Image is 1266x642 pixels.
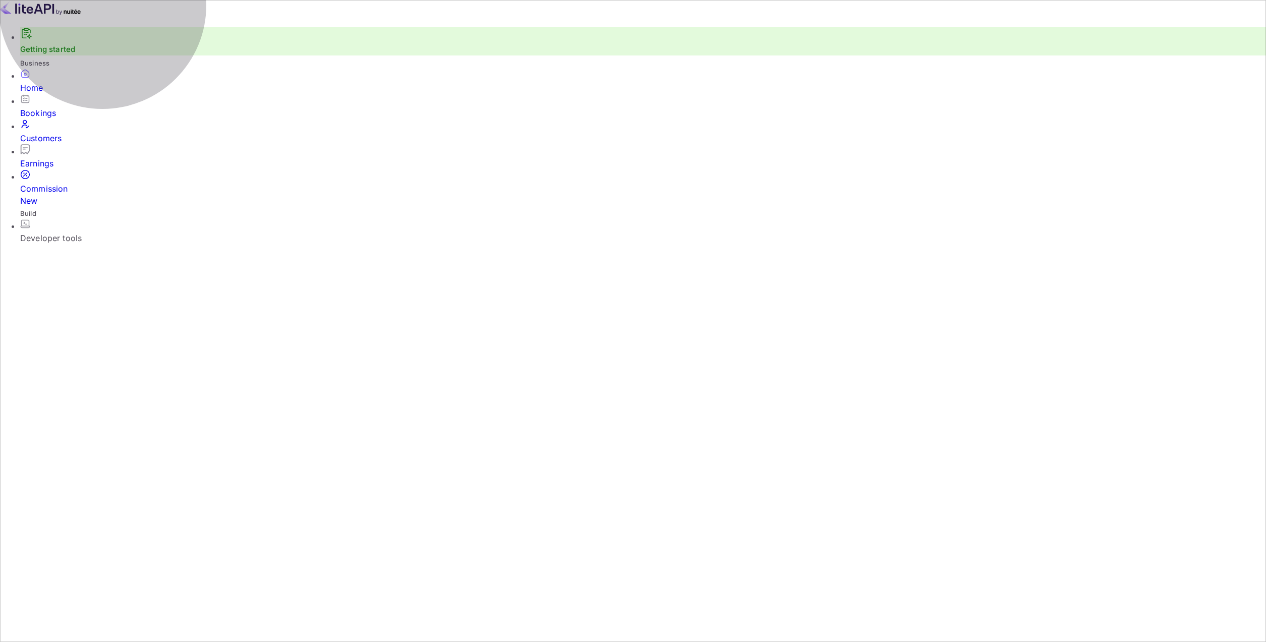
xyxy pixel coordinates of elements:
div: Earnings [20,157,1266,169]
div: Home [20,82,1266,94]
div: New [20,195,1266,207]
div: Customers [20,132,1266,144]
a: Earnings [20,144,1266,169]
a: Home [20,69,1266,94]
div: Bookings [20,107,1266,119]
div: Commission [20,183,1266,207]
span: Business [20,59,49,67]
a: Customers [20,119,1266,144]
a: Bookings [20,94,1266,119]
a: Getting started [20,44,75,54]
a: CommissionNew [20,169,1266,207]
span: Build [20,209,36,217]
div: Getting started [20,27,1266,55]
div: Developer tools [20,232,1266,244]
